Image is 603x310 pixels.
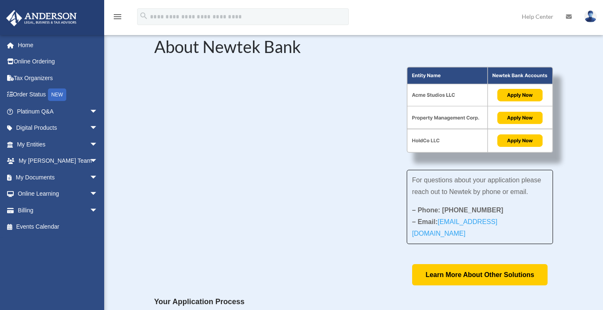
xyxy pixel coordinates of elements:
a: [EMAIL_ADDRESS][DOMAIN_NAME] [412,218,498,241]
img: User Pic [584,10,597,23]
span: arrow_drop_down [90,136,106,153]
span: arrow_drop_down [90,169,106,186]
a: Events Calendar [6,219,110,235]
a: Home [6,37,110,53]
span: arrow_drop_down [90,202,106,219]
span: arrow_drop_down [90,120,106,137]
a: menu [113,15,123,22]
h2: About Newtek Bank [154,38,553,59]
img: About Partnership Graphic (3) [407,67,553,152]
img: Anderson Advisors Platinum Portal [4,10,79,26]
a: My Documentsarrow_drop_down [6,169,110,186]
a: My [PERSON_NAME] Teamarrow_drop_down [6,153,110,169]
a: Online Ordering [6,53,110,70]
a: Platinum Q&Aarrow_drop_down [6,103,110,120]
strong: – Email: [412,218,498,237]
i: menu [113,12,123,22]
a: Learn More About Other Solutions [412,264,548,285]
a: Tax Organizers [6,70,110,86]
span: arrow_drop_down [90,153,106,170]
strong: Your Application Process [154,297,245,306]
span: arrow_drop_down [90,103,106,120]
span: For questions about your application please reach out to Newtek by phone or email. [412,176,541,195]
a: Online Learningarrow_drop_down [6,186,110,202]
iframe: NewtekOne and Newtek Bank's Partnership with Anderson Advisors [154,67,385,197]
span: arrow_drop_down [90,186,106,203]
a: Digital Productsarrow_drop_down [6,120,110,136]
i: search [139,11,148,20]
a: My Entitiesarrow_drop_down [6,136,110,153]
a: Billingarrow_drop_down [6,202,110,219]
strong: – Phone: [PHONE_NUMBER] [412,207,503,214]
div: NEW [48,88,66,101]
a: Order StatusNEW [6,86,110,103]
